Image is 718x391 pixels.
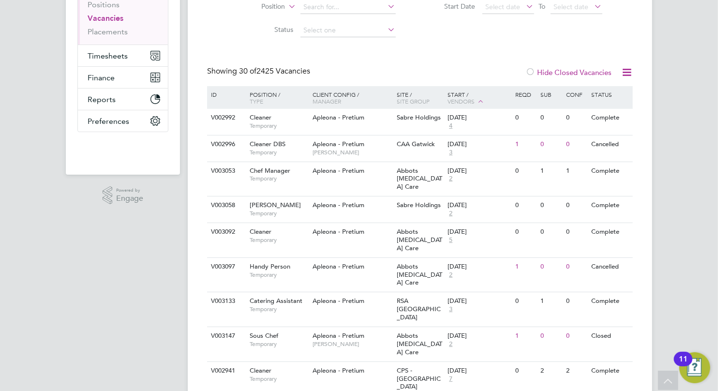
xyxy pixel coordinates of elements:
div: 0 [564,135,589,153]
div: [DATE] [448,201,510,210]
span: Temporary [250,175,308,182]
span: Engage [116,195,143,203]
div: V003058 [209,196,242,214]
span: Temporary [250,305,308,313]
span: 2425 Vacancies [239,66,310,76]
span: 3 [448,305,454,314]
label: Hide Closed Vacancies [525,68,612,77]
div: 0 [538,327,564,345]
div: 0 [538,258,564,276]
span: 3 [448,149,454,157]
span: 7 [448,375,454,383]
span: Temporary [250,149,308,156]
span: Site Group [397,97,430,105]
div: 0 [513,292,538,310]
div: Client Config / [310,86,395,109]
div: 0 [513,223,538,241]
span: Apleona - Pretium [313,262,364,271]
div: [DATE] [448,367,510,375]
span: Apleona - Pretium [313,227,364,236]
div: 0 [538,223,564,241]
div: 0 [513,162,538,180]
div: V003147 [209,327,242,345]
div: 0 [564,109,589,127]
span: Cleaner [250,366,271,375]
div: Showing [207,66,312,76]
button: Finance [78,67,168,88]
div: [DATE] [448,228,510,236]
span: Apleona - Pretium [313,297,364,305]
span: Chef Manager [250,166,290,175]
button: Timesheets [78,45,168,66]
span: Catering Assistant [250,297,302,305]
span: Select date [486,2,521,11]
span: [PERSON_NAME] [313,149,392,156]
span: Temporary [250,236,308,244]
span: Vendors [448,97,475,105]
span: Handy Person [250,262,290,271]
input: Select one [300,24,396,37]
span: Preferences [88,117,129,126]
span: 30 of [239,66,256,76]
div: 1 [538,162,564,180]
div: [DATE] [448,263,510,271]
span: CPS - [GEOGRAPHIC_DATA] [397,366,441,391]
span: Reports [88,95,116,104]
button: Preferences [78,110,168,132]
div: ID [209,86,242,103]
label: Status [238,25,294,34]
span: Cleaner [250,113,271,121]
button: Open Resource Center, 11 new notifications [679,352,710,383]
a: Vacancies [88,14,123,23]
div: 2 [564,362,589,380]
div: 0 [513,196,538,214]
div: Site / [395,86,446,109]
span: [PERSON_NAME] [250,201,301,209]
span: Finance [88,73,115,82]
span: Apleona - Pretium [313,140,364,148]
span: Cleaner [250,227,271,236]
div: 0 [564,327,589,345]
span: Timesheets [88,51,128,60]
span: 2 [448,340,454,348]
div: 0 [538,135,564,153]
span: Cleaner DBS [250,140,285,148]
div: Complete [589,223,631,241]
div: Cancelled [589,135,631,153]
div: [DATE] [448,297,510,305]
div: 1 [513,327,538,345]
div: [DATE] [448,167,510,175]
span: Apleona - Pretium [313,113,364,121]
div: 0 [513,362,538,380]
div: 1 [538,292,564,310]
div: Conf [564,86,589,103]
span: Sabre Holdings [397,113,441,121]
span: Type [250,97,263,105]
span: Select date [554,2,589,11]
span: 4 [448,122,454,130]
span: Apleona - Pretium [313,166,364,175]
div: V003053 [209,162,242,180]
div: V003092 [209,223,242,241]
div: V003097 [209,258,242,276]
input: Search for... [300,0,396,14]
div: 0 [564,196,589,214]
div: Start / [445,86,513,110]
div: Complete [589,196,631,214]
div: Position / [242,86,310,109]
span: Temporary [250,210,308,217]
span: Abbots [MEDICAL_DATA] Care [397,331,443,356]
span: Powered by [116,186,143,195]
div: 0 [564,223,589,241]
span: Abbots [MEDICAL_DATA] Care [397,262,443,287]
div: Sub [538,86,564,103]
div: Complete [589,362,631,380]
span: Apleona - Pretium [313,201,364,209]
span: Temporary [250,340,308,348]
div: V003133 [209,292,242,310]
div: Complete [589,292,631,310]
span: 5 [448,236,454,244]
div: Closed [589,327,631,345]
div: Reqd [513,86,538,103]
div: 1 [513,258,538,276]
